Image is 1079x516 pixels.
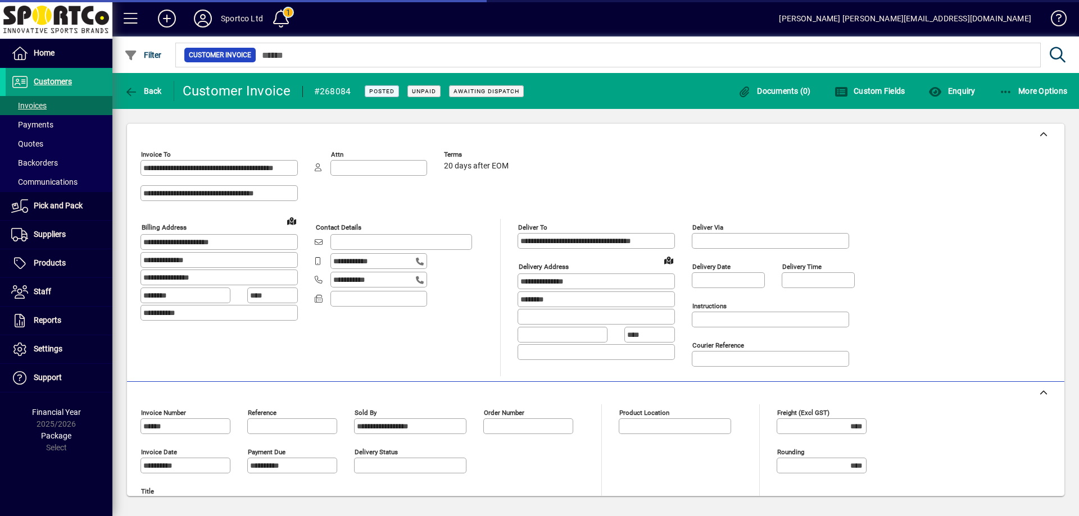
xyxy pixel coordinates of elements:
[6,364,112,392] a: Support
[6,307,112,335] a: Reports
[331,150,343,158] mat-label: Attn
[34,344,62,353] span: Settings
[454,88,519,95] span: Awaiting Dispatch
[928,86,975,95] span: Enquiry
[124,86,162,95] span: Back
[6,278,112,306] a: Staff
[124,51,162,60] span: Filter
[248,409,276,417] mat-label: Reference
[248,448,285,456] mat-label: Payment due
[412,88,436,95] span: Unpaid
[369,88,395,95] span: Posted
[999,86,1068,95] span: More Options
[6,335,112,363] a: Settings
[777,448,804,456] mat-label: Rounding
[32,408,81,417] span: Financial Year
[926,81,978,101] button: Enquiry
[6,115,112,134] a: Payments
[355,448,398,456] mat-label: Delivery status
[185,8,221,29] button: Profile
[149,8,185,29] button: Add
[34,48,55,57] span: Home
[738,86,811,95] span: Documents (0)
[34,230,66,239] span: Suppliers
[660,251,678,269] a: View on map
[444,151,511,158] span: Terms
[6,39,112,67] a: Home
[141,448,177,456] mat-label: Invoice date
[355,409,377,417] mat-label: Sold by
[141,409,186,417] mat-label: Invoice number
[34,316,61,325] span: Reports
[777,409,829,417] mat-label: Freight (excl GST)
[692,223,723,231] mat-label: Deliver via
[34,201,83,210] span: Pick and Pack
[221,10,263,28] div: Sportco Ltd
[692,341,744,349] mat-label: Courier Reference
[692,302,727,310] mat-label: Instructions
[444,162,509,171] span: 20 days after EOM
[996,81,1071,101] button: More Options
[141,487,154,495] mat-label: Title
[34,373,62,382] span: Support
[11,177,78,186] span: Communications
[619,409,669,417] mat-label: Product location
[518,223,547,231] mat-label: Deliver To
[141,150,171,158] mat-label: Invoice To
[34,77,72,86] span: Customers
[6,221,112,249] a: Suppliers
[6,172,112,191] a: Communications
[183,82,291,100] div: Customer Invoice
[484,409,524,417] mat-label: Order number
[11,139,43,148] span: Quotes
[782,263,822,271] mat-label: Delivery time
[112,81,174,101] app-page-header-button: Back
[832,81,908,101] button: Custom Fields
[34,287,51,296] span: Staff
[11,158,58,167] span: Backorders
[41,431,71,440] span: Package
[11,120,53,129] span: Payments
[6,249,112,277] a: Products
[779,10,1031,28] div: [PERSON_NAME] [PERSON_NAME][EMAIL_ADDRESS][DOMAIN_NAME]
[835,86,905,95] span: Custom Fields
[121,81,165,101] button: Back
[6,192,112,220] a: Pick and Pack
[6,153,112,172] a: Backorders
[692,263,731,271] mat-label: Delivery date
[34,258,66,267] span: Products
[735,81,814,101] button: Documents (0)
[283,212,301,230] a: View on map
[189,49,251,61] span: Customer Invoice
[6,96,112,115] a: Invoices
[121,45,165,65] button: Filter
[6,134,112,153] a: Quotes
[1042,2,1065,39] a: Knowledge Base
[11,101,47,110] span: Invoices
[314,83,351,101] div: #268084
